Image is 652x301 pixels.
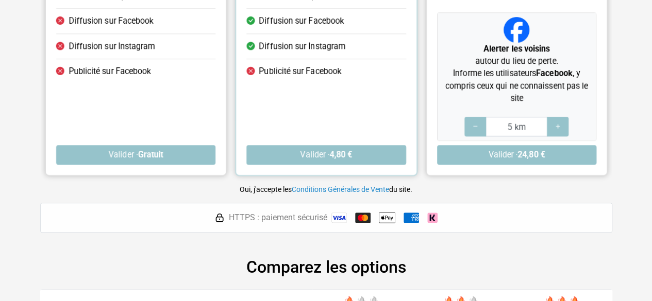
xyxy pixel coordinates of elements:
[240,185,412,193] small: Oui, j'accepte les du site.
[214,213,225,223] img: HTTPS : paiement sécurisé
[229,211,327,224] span: HTTPS : paiement sécurisé
[437,145,596,165] button: Valider ·24,80 €
[329,150,352,160] strong: 4,80 €
[441,43,591,67] p: autour du lieu de perte.
[504,17,529,43] img: Facebook
[259,15,344,27] span: Diffusion sur Facebook
[56,145,215,165] button: Valider ·Gratuit
[536,68,572,78] strong: Facebook
[69,15,154,27] span: Diffusion sur Facebook
[427,213,438,223] img: Klarna
[259,65,341,78] span: Publicité sur Facebook
[331,213,347,223] img: Visa
[517,150,545,160] strong: 24,80 €
[441,67,591,104] p: Informe les utilisateurs , y compris ceux qui ne connaissent pas le site
[379,209,395,226] img: Apple Pay
[40,257,612,277] h2: Comparez les options
[292,185,389,193] a: Conditions Générales de Vente
[355,213,371,223] img: Mastercard
[483,44,549,54] strong: Alerter les voisins
[69,40,155,52] span: Diffusion sur Instagram
[259,40,345,52] span: Diffusion sur Instagram
[138,150,163,160] strong: Gratuit
[69,65,151,78] span: Publicité sur Facebook
[404,213,419,223] img: American Express
[246,145,406,165] button: Valider ·4,80 €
